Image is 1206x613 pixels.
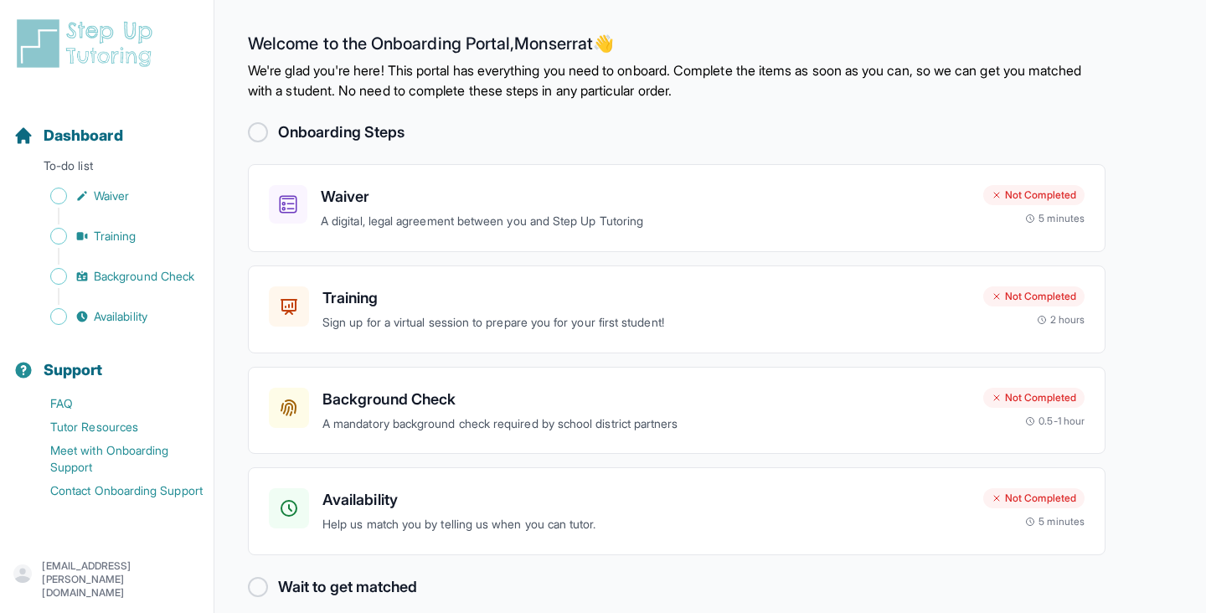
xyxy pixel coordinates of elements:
[44,124,123,147] span: Dashboard
[13,184,214,208] a: Waiver
[322,488,970,512] h3: Availability
[1025,212,1085,225] div: 5 minutes
[322,515,970,534] p: Help us match you by telling us when you can tutor.
[13,559,200,600] button: [EMAIL_ADDRESS][PERSON_NAME][DOMAIN_NAME]
[983,185,1085,205] div: Not Completed
[248,164,1105,252] a: WaiverA digital, legal agreement between you and Step Up TutoringNot Completed5 minutes
[983,286,1085,306] div: Not Completed
[13,124,123,147] a: Dashboard
[1037,313,1085,327] div: 2 hours
[983,488,1085,508] div: Not Completed
[42,559,200,600] p: [EMAIL_ADDRESS][PERSON_NAME][DOMAIN_NAME]
[13,439,214,479] a: Meet with Onboarding Support
[322,313,970,332] p: Sign up for a virtual session to prepare you for your first student!
[94,268,194,285] span: Background Check
[13,392,214,415] a: FAQ
[94,228,137,245] span: Training
[13,415,214,439] a: Tutor Resources
[13,17,162,70] img: logo
[278,121,405,144] h2: Onboarding Steps
[7,97,207,154] button: Dashboard
[321,212,970,231] p: A digital, legal agreement between you and Step Up Tutoring
[322,286,970,310] h3: Training
[1025,515,1085,528] div: 5 minutes
[248,60,1105,100] p: We're glad you're here! This portal has everything you need to onboard. Complete the items as soo...
[7,157,207,181] p: To-do list
[248,33,1105,60] h2: Welcome to the Onboarding Portal, Monserrat 👋
[1025,415,1085,428] div: 0.5-1 hour
[94,308,147,325] span: Availability
[7,332,207,389] button: Support
[248,467,1105,555] a: AvailabilityHelp us match you by telling us when you can tutor.Not Completed5 minutes
[248,367,1105,455] a: Background CheckA mandatory background check required by school district partnersNot Completed0.5...
[278,575,417,599] h2: Wait to get matched
[94,188,129,204] span: Waiver
[248,265,1105,353] a: TrainingSign up for a virtual session to prepare you for your first student!Not Completed2 hours
[13,305,214,328] a: Availability
[13,479,214,502] a: Contact Onboarding Support
[322,388,970,411] h3: Background Check
[321,185,970,209] h3: Waiver
[44,358,103,382] span: Support
[13,224,214,248] a: Training
[322,415,970,434] p: A mandatory background check required by school district partners
[13,265,214,288] a: Background Check
[983,388,1085,408] div: Not Completed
